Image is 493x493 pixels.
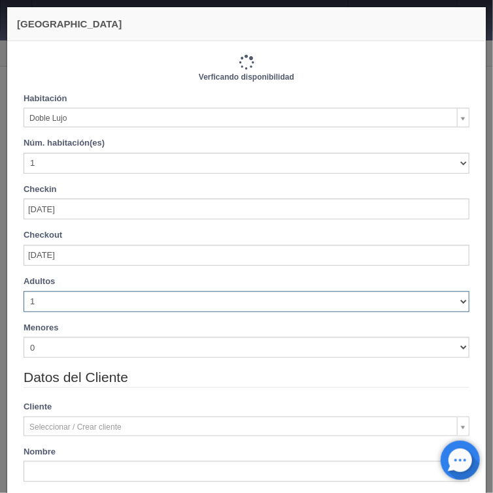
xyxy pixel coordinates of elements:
[24,108,469,127] a: Doble Lujo
[24,276,55,288] label: Adultos
[24,417,469,436] a: Seleccionar / Crear cliente
[24,322,58,334] label: Menores
[199,72,294,82] b: Verficando disponibilidad
[24,368,469,388] legend: Datos del Cliente
[29,417,452,437] span: Seleccionar / Crear cliente
[24,183,57,196] label: Checkin
[24,446,56,458] label: Nombre
[24,93,67,105] label: Habitación
[24,229,62,242] label: Checkout
[24,199,469,219] input: DD-MM-AAAA
[24,245,469,266] input: DD-MM-AAAA
[24,137,105,150] label: Núm. habitación(es)
[14,401,61,413] label: Cliente
[17,17,476,31] h4: [GEOGRAPHIC_DATA]
[29,108,452,128] span: Doble Lujo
